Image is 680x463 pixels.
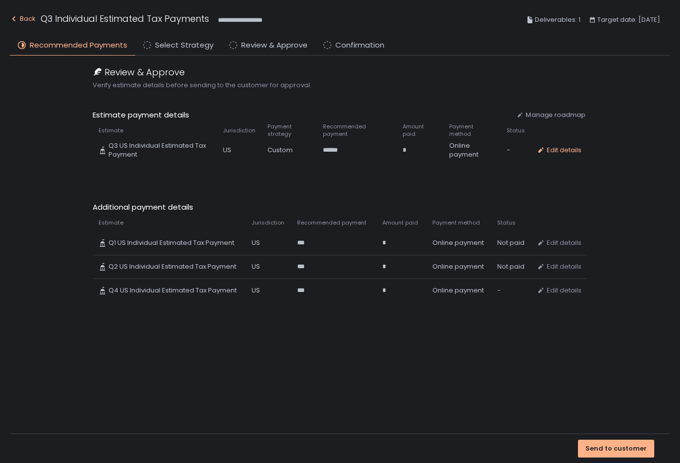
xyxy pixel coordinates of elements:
div: Not paid [497,238,525,247]
span: Estimate [99,127,123,134]
span: Jurisdiction [223,127,256,134]
span: Additional payment details [93,202,588,213]
button: Manage roadmap [517,111,585,119]
span: Online payment [432,286,484,295]
button: Edit details [537,238,581,247]
div: Not paid [497,262,525,271]
span: Review & Approve [105,65,185,79]
button: Edit details [537,286,581,295]
span: Jurisdiction [252,219,284,227]
button: Send to customer [578,440,654,458]
span: Q4 US Individual Estimated Tax Payment [108,286,237,295]
span: Q3 US Individual Estimated Tax Payment [108,141,211,159]
div: US [252,286,285,295]
span: Manage roadmap [525,111,585,119]
div: US [252,238,285,247]
span: Estimate [99,219,123,227]
span: Confirmation [335,40,384,51]
span: Online payment [432,238,484,247]
span: Q2 US Individual Estimated Tax Payment [108,262,236,271]
span: Select Strategy [155,40,213,51]
span: Recommended payment [297,219,366,227]
span: Recommended Payments [30,40,127,51]
span: Amount paid [382,219,418,227]
button: Edit details [537,146,581,155]
button: Back [10,12,36,28]
span: Estimate payment details [93,110,509,121]
span: Verify estimate details before sending to the customer for approval. [93,81,588,90]
span: Payment strategy [267,123,311,138]
div: Send to customer [585,444,647,453]
h1: Q3 Individual Estimated Tax Payments [41,12,209,25]
div: - [497,286,525,295]
div: Custom [267,146,311,155]
span: Payment method [432,219,480,227]
span: Payment method [449,123,495,138]
div: - [507,146,525,155]
span: Status [497,219,516,227]
span: Online payment [449,141,495,159]
span: Target date: [DATE] [597,14,660,26]
span: Online payment [432,262,484,271]
span: Q1 US Individual Estimated Tax Payment [108,238,234,247]
span: Deliverables: 1 [535,14,580,26]
div: US [223,146,256,155]
span: Amount paid [403,123,437,138]
span: Recommended payment [323,123,391,138]
span: Status [507,127,525,134]
span: Review & Approve [241,40,308,51]
div: US [252,262,285,271]
button: Edit details [537,262,581,271]
div: Back [10,13,36,25]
